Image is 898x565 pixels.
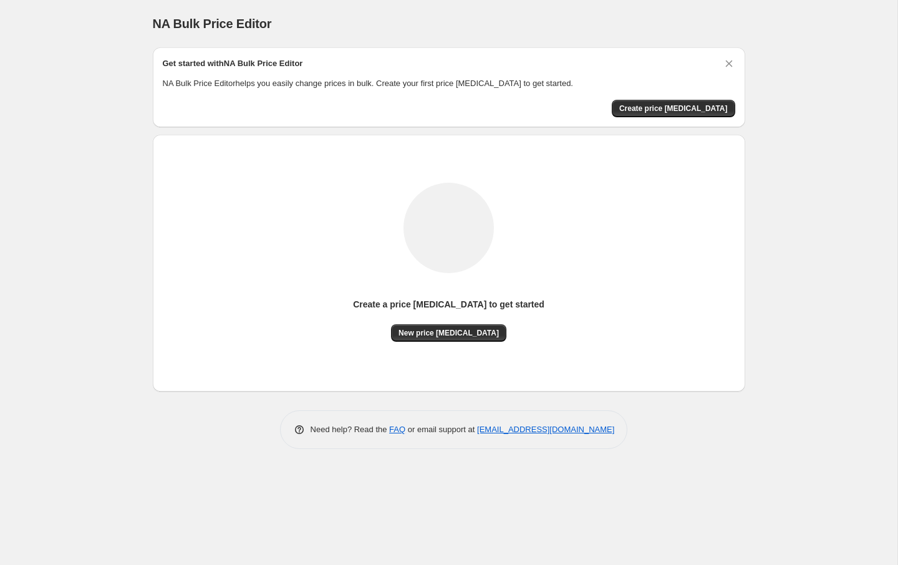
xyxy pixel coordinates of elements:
[163,57,303,70] h2: Get started with NA Bulk Price Editor
[405,425,477,434] span: or email support at
[723,57,735,70] button: Dismiss card
[477,425,614,434] a: [EMAIL_ADDRESS][DOMAIN_NAME]
[612,100,735,117] button: Create price change job
[163,77,735,90] p: NA Bulk Price Editor helps you easily change prices in bulk. Create your first price [MEDICAL_DAT...
[398,328,499,338] span: New price [MEDICAL_DATA]
[619,104,728,113] span: Create price [MEDICAL_DATA]
[353,298,544,311] p: Create a price [MEDICAL_DATA] to get started
[311,425,390,434] span: Need help? Read the
[153,17,272,31] span: NA Bulk Price Editor
[391,324,506,342] button: New price [MEDICAL_DATA]
[389,425,405,434] a: FAQ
